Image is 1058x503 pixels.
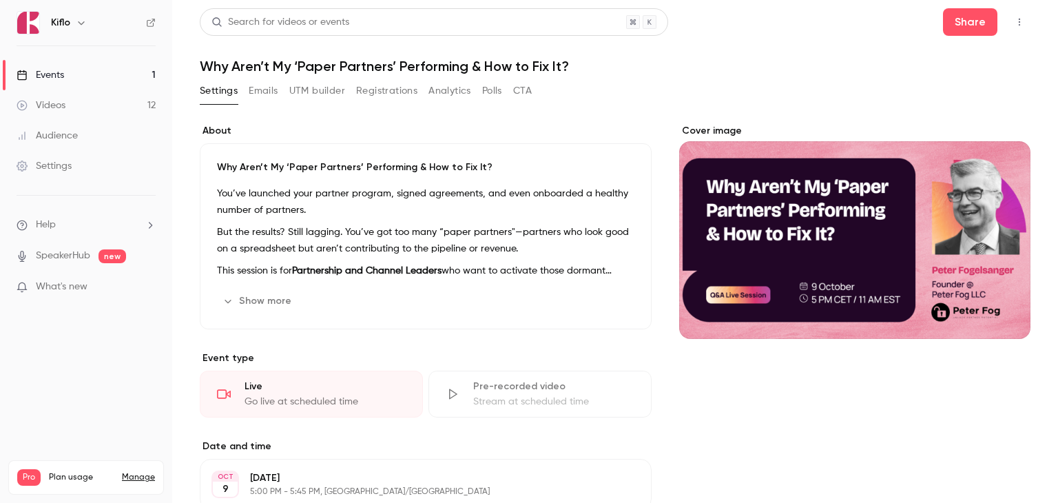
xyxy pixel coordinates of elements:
[200,80,238,102] button: Settings
[250,486,579,497] p: 5:00 PM - 5:45 PM, [GEOGRAPHIC_DATA]/[GEOGRAPHIC_DATA]
[249,80,278,102] button: Emails
[17,469,41,486] span: Pro
[250,471,579,485] p: [DATE]
[17,12,39,34] img: Kiflo
[428,80,471,102] button: Analytics
[17,159,72,173] div: Settings
[222,482,229,496] p: 9
[51,16,70,30] h6: Kiflo
[36,249,90,263] a: SpeakerHub
[245,380,406,393] div: Live
[217,290,300,312] button: Show more
[36,218,56,232] span: Help
[217,224,634,257] p: But the results? Still lagging. You’ve got too many “paper partners"—partners who look good on a ...
[245,395,406,409] div: Go live at scheduled time
[482,80,502,102] button: Polls
[49,472,114,483] span: Plan usage
[211,15,349,30] div: Search for videos or events
[17,99,65,112] div: Videos
[98,249,126,263] span: new
[292,266,442,276] strong: Partnership and Channel Leaders
[122,472,155,483] a: Manage
[17,218,156,232] li: help-dropdown-opener
[356,80,417,102] button: Registrations
[679,124,1030,138] label: Cover image
[428,371,652,418] div: Pre-recorded videoStream at scheduled time
[217,263,634,279] p: This session is for who want to activate those dormant partners, not by hiring more managers or t...
[200,371,423,418] div: LiveGo live at scheduled time
[17,68,64,82] div: Events
[473,395,634,409] div: Stream at scheduled time
[200,351,652,365] p: Event type
[139,281,156,294] iframe: Noticeable Trigger
[473,380,634,393] div: Pre-recorded video
[200,58,1030,74] h1: Why Aren’t My ‘Paper Partners’ Performing & How to Fix It?
[36,280,87,294] span: What's new
[217,161,634,174] p: Why Aren’t My ‘Paper Partners’ Performing & How to Fix It?
[943,8,997,36] button: Share
[213,472,238,482] div: OCT
[217,185,634,218] p: You’ve launched your partner program, signed agreements, and even onboarded a healthy number of p...
[17,129,78,143] div: Audience
[513,80,532,102] button: CTA
[200,440,652,453] label: Date and time
[200,124,652,138] label: About
[289,80,345,102] button: UTM builder
[679,124,1030,339] section: Cover image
